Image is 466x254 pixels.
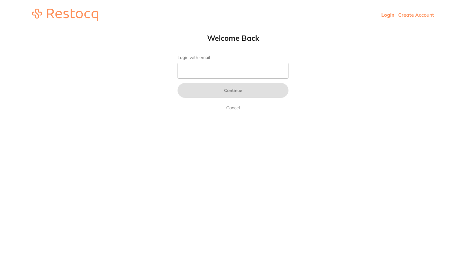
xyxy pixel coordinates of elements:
label: Login with email [178,55,288,60]
a: Login [381,12,394,18]
a: Cancel [225,104,241,111]
img: restocq_logo.svg [32,9,98,21]
a: Create Account [398,12,434,18]
button: Continue [178,83,288,98]
h1: Welcome Back [165,33,301,43]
